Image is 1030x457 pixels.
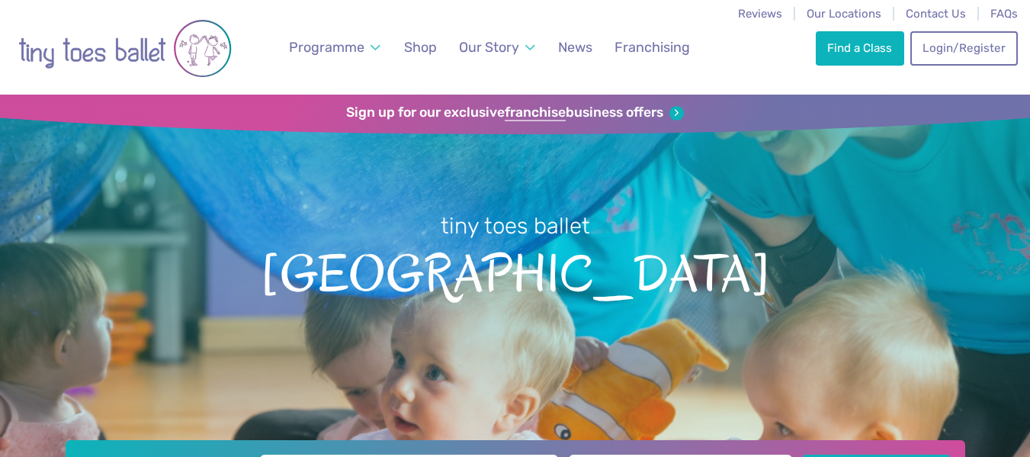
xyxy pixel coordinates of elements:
span: Programme [289,39,364,55]
span: News [558,39,592,55]
img: tiny toes ballet [18,10,232,87]
span: Our Story [459,39,519,55]
a: Our Story [452,31,542,65]
a: Shop [397,31,444,65]
span: [GEOGRAPHIC_DATA] [27,241,1003,303]
a: Our Locations [807,7,881,21]
a: News [551,31,599,65]
a: Reviews [738,7,782,21]
a: Sign up for our exclusivefranchisebusiness offers [346,105,684,121]
a: FAQs [990,7,1018,21]
a: Login/Register [910,31,1017,65]
a: Contact Us [906,7,966,21]
a: Franchising [608,31,697,65]
a: Programme [282,31,387,65]
span: Shop [404,39,437,55]
a: Find a Class [816,31,904,65]
span: Franchising [614,39,690,55]
strong: franchise [505,105,566,121]
small: tiny toes ballet [441,213,590,239]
